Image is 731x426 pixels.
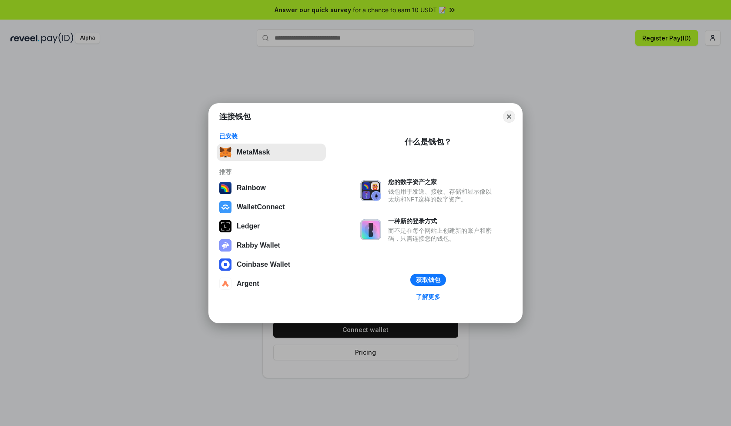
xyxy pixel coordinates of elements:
[219,220,231,232] img: svg+xml,%3Csvg%20xmlns%3D%22http%3A%2F%2Fwww.w3.org%2F2000%2Fsvg%22%20width%3D%2228%22%20height%3...
[217,144,326,161] button: MetaMask
[388,217,496,225] div: 一种新的登录方式
[237,148,270,156] div: MetaMask
[388,227,496,242] div: 而不是在每个网站上创建新的账户和密码，只需连接您的钱包。
[237,261,290,268] div: Coinbase Wallet
[219,111,251,122] h1: 连接钱包
[237,222,260,230] div: Ledger
[219,258,231,271] img: svg+xml,%3Csvg%20width%3D%2228%22%20height%3D%2228%22%20viewBox%3D%220%200%2028%2028%22%20fill%3D...
[219,278,231,290] img: svg+xml,%3Csvg%20width%3D%2228%22%20height%3D%2228%22%20viewBox%3D%220%200%2028%2028%22%20fill%3D...
[217,275,326,292] button: Argent
[219,239,231,252] img: svg+xml,%3Csvg%20xmlns%3D%22http%3A%2F%2Fwww.w3.org%2F2000%2Fsvg%22%20fill%3D%22none%22%20viewBox...
[219,182,231,194] img: svg+xml,%3Csvg%20width%3D%22120%22%20height%3D%22120%22%20viewBox%3D%220%200%20120%20120%22%20fil...
[416,293,440,301] div: 了解更多
[219,132,323,140] div: 已安装
[217,198,326,216] button: WalletConnect
[411,291,446,302] a: 了解更多
[237,242,280,249] div: Rabby Wallet
[217,179,326,197] button: Rainbow
[388,188,496,203] div: 钱包用于发送、接收、存储和显示像以太坊和NFT这样的数字资产。
[360,180,381,201] img: svg+xml,%3Csvg%20xmlns%3D%22http%3A%2F%2Fwww.w3.org%2F2000%2Fsvg%22%20fill%3D%22none%22%20viewBox...
[237,184,266,192] div: Rainbow
[219,201,231,213] img: svg+xml,%3Csvg%20width%3D%2228%22%20height%3D%2228%22%20viewBox%3D%220%200%2028%2028%22%20fill%3D...
[410,274,446,286] button: 获取钱包
[219,146,231,158] img: svg+xml,%3Csvg%20fill%3D%22none%22%20height%3D%2233%22%20viewBox%3D%220%200%2035%2033%22%20width%...
[219,168,323,176] div: 推荐
[237,203,285,211] div: WalletConnect
[217,237,326,254] button: Rabby Wallet
[405,137,452,147] div: 什么是钱包？
[217,218,326,235] button: Ledger
[237,280,259,288] div: Argent
[416,276,440,284] div: 获取钱包
[503,111,515,123] button: Close
[388,178,496,186] div: 您的数字资产之家
[360,219,381,240] img: svg+xml,%3Csvg%20xmlns%3D%22http%3A%2F%2Fwww.w3.org%2F2000%2Fsvg%22%20fill%3D%22none%22%20viewBox...
[217,256,326,273] button: Coinbase Wallet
